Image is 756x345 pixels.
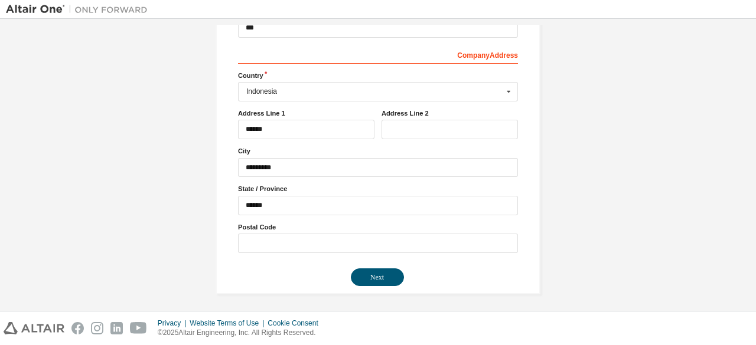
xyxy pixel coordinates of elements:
div: Indonesia [246,88,503,95]
img: altair_logo.svg [4,322,64,334]
label: Postal Code [238,222,518,232]
img: instagram.svg [91,322,103,334]
div: Company Address [238,45,518,64]
div: Privacy [158,318,190,328]
label: Address Line 2 [382,109,518,118]
img: youtube.svg [130,322,147,334]
label: State / Province [238,184,518,193]
img: linkedin.svg [110,322,123,334]
img: Altair One [6,4,154,15]
button: Next [351,268,404,286]
label: Country [238,71,518,80]
p: © 2025 Altair Engineering, Inc. All Rights Reserved. [158,328,325,338]
label: Address Line 1 [238,109,374,118]
img: facebook.svg [71,322,84,334]
div: Website Terms of Use [190,318,268,328]
div: Cookie Consent [268,318,325,328]
label: City [238,146,518,156]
